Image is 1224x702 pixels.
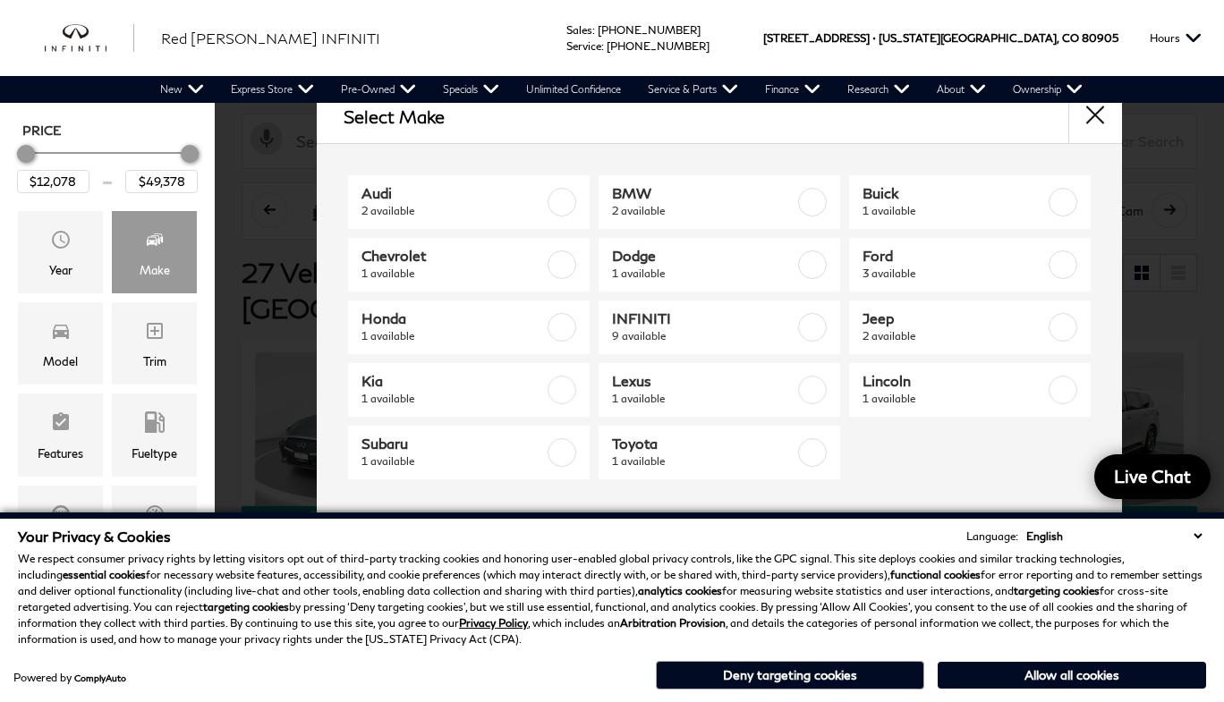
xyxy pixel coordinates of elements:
[863,327,1045,345] span: 2 available
[612,327,795,345] span: 9 available
[638,584,722,597] strong: analytics cookies
[592,23,595,37] span: :
[18,302,103,385] div: ModelModel
[17,139,198,193] div: Price
[361,265,544,283] span: 1 available
[763,31,1118,45] a: [STREET_ADDRESS] • [US_STATE][GEOGRAPHIC_DATA], CO 80905
[17,170,89,193] input: Minimum
[125,170,198,193] input: Maximum
[752,76,834,103] a: Finance
[143,351,166,371] div: Trim
[327,76,429,103] a: Pre-Owned
[863,372,1045,390] span: Lincoln
[344,106,445,126] h2: Select Make
[612,452,795,470] span: 1 available
[144,499,166,535] span: Mileage
[43,351,78,371] div: Model
[863,202,1045,220] span: 1 available
[74,672,126,683] a: ComplyAuto
[144,407,166,443] span: Fueltype
[147,76,1096,103] nav: Main Navigation
[459,616,528,630] a: Privacy Policy
[890,568,981,581] strong: functional cookies
[1094,454,1211,499] a: Live Chat
[348,363,590,417] a: Kia1 available
[938,662,1206,689] button: Allow all cookies
[612,390,795,408] span: 1 available
[181,145,199,163] div: Maximum Price
[132,444,177,463] div: Fueltype
[361,435,544,452] span: Subaru
[513,76,634,103] a: Unlimited Confidence
[17,145,35,163] div: Minimum Price
[620,616,726,630] strong: Arbitration Provision
[161,30,380,47] span: Red [PERSON_NAME] INFINITI
[599,238,840,292] a: Dodge1 available
[161,28,380,49] a: Red [PERSON_NAME] INFINITI
[598,23,701,37] a: [PHONE_NUMBER]
[50,407,72,443] span: Features
[849,175,1091,229] a: Buick1 available
[18,486,103,568] div: TransmissionTransmission
[45,24,134,53] a: infiniti
[50,499,72,535] span: Transmission
[612,202,795,220] span: 2 available
[863,265,1045,283] span: 3 available
[863,184,1045,202] span: Buick
[634,76,752,103] a: Service & Parts
[361,247,544,265] span: Chevrolet
[361,452,544,470] span: 1 available
[348,175,590,229] a: Audi2 available
[13,672,126,683] div: Powered by
[849,238,1091,292] a: Ford3 available
[612,265,795,283] span: 1 available
[144,224,166,260] span: Make
[566,39,601,53] span: Service
[612,184,795,202] span: BMW
[429,76,513,103] a: Specials
[601,39,604,53] span: :
[45,24,134,53] img: INFINITI
[612,435,795,452] span: Toyota
[18,528,171,545] span: Your Privacy & Cookies
[147,76,217,103] a: New
[849,363,1091,417] a: Lincoln1 available
[599,426,840,479] a: Toyota1 available
[112,211,197,293] div: MakeMake
[18,551,1206,647] p: We respect consumer privacy rights by letting visitors opt out of third-party tracking cookies an...
[361,327,544,345] span: 1 available
[217,76,327,103] a: Express Store
[599,175,840,229] a: BMW2 available
[18,393,103,476] div: FeaturesFeatures
[999,76,1096,103] a: Ownership
[1014,584,1100,597] strong: targeting cookies
[361,184,544,202] span: Audi
[38,444,83,463] div: Features
[612,372,795,390] span: Lexus
[1105,465,1200,487] span: Live Chat
[923,76,999,103] a: About
[612,247,795,265] span: Dodge
[112,486,197,568] div: MileageMileage
[656,661,924,689] button: Deny targeting cookies
[112,393,197,476] div: FueltypeFueltype
[361,372,544,390] span: Kia
[22,123,192,139] h5: Price
[50,316,72,351] span: Model
[348,300,590,354] a: Honda1 available
[348,238,590,292] a: Chevrolet1 available
[49,260,72,280] div: Year
[144,316,166,351] span: Trim
[361,390,544,408] span: 1 available
[863,390,1045,408] span: 1 available
[348,426,590,479] a: Subaru1 available
[612,309,795,327] span: INFINITI
[1068,89,1122,143] button: close
[863,309,1045,327] span: Jeep
[1022,528,1206,545] select: Language Select
[361,309,544,327] span: Honda
[599,363,840,417] a: Lexus1 available
[599,300,840,354] a: INFINITI9 available
[140,260,170,280] div: Make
